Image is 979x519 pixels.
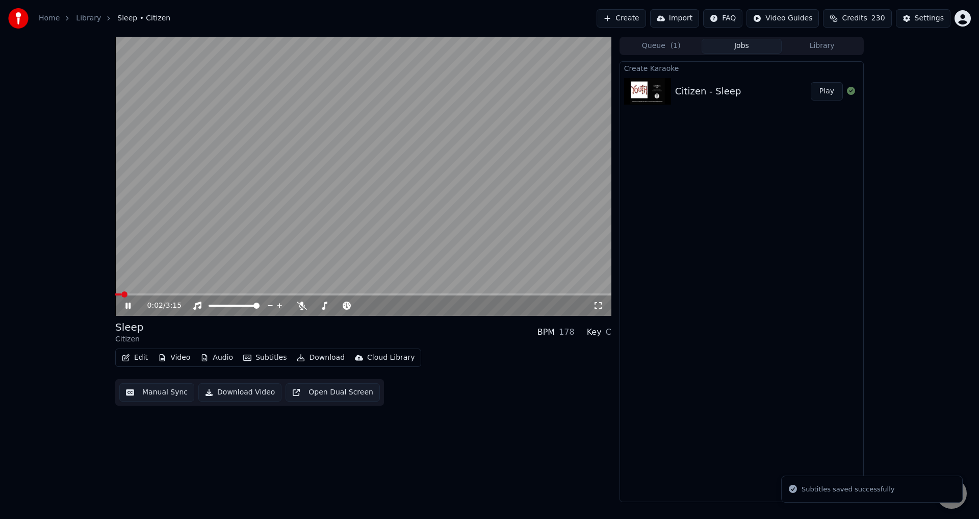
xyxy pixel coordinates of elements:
[76,13,101,23] a: Library
[196,351,237,365] button: Audio
[675,84,741,98] div: Citizen - Sleep
[367,353,415,363] div: Cloud Library
[239,351,291,365] button: Subtitles
[293,351,349,365] button: Download
[620,62,863,74] div: Create Karaoke
[166,301,182,311] span: 3:15
[39,13,170,23] nav: breadcrumb
[606,326,611,338] div: C
[703,9,742,28] button: FAQ
[154,351,194,365] button: Video
[811,82,843,101] button: Play
[117,13,170,23] span: Sleep • Citizen
[802,484,894,495] div: Subtitles saved successfully
[746,9,819,28] button: Video Guides
[842,13,867,23] span: Credits
[198,383,281,402] button: Download Video
[871,13,885,23] span: 230
[39,13,60,23] a: Home
[621,39,702,54] button: Queue
[597,9,646,28] button: Create
[286,383,380,402] button: Open Dual Screen
[147,301,163,311] span: 0:02
[8,8,29,29] img: youka
[671,41,681,51] span: ( 1 )
[915,13,944,23] div: Settings
[118,351,152,365] button: Edit
[823,9,891,28] button: Credits230
[896,9,950,28] button: Settings
[537,326,555,338] div: BPM
[115,334,144,344] div: Citizen
[147,301,172,311] div: /
[119,383,194,402] button: Manual Sync
[115,320,144,334] div: Sleep
[587,326,602,338] div: Key
[782,39,862,54] button: Library
[702,39,782,54] button: Jobs
[650,9,699,28] button: Import
[559,326,575,338] div: 178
